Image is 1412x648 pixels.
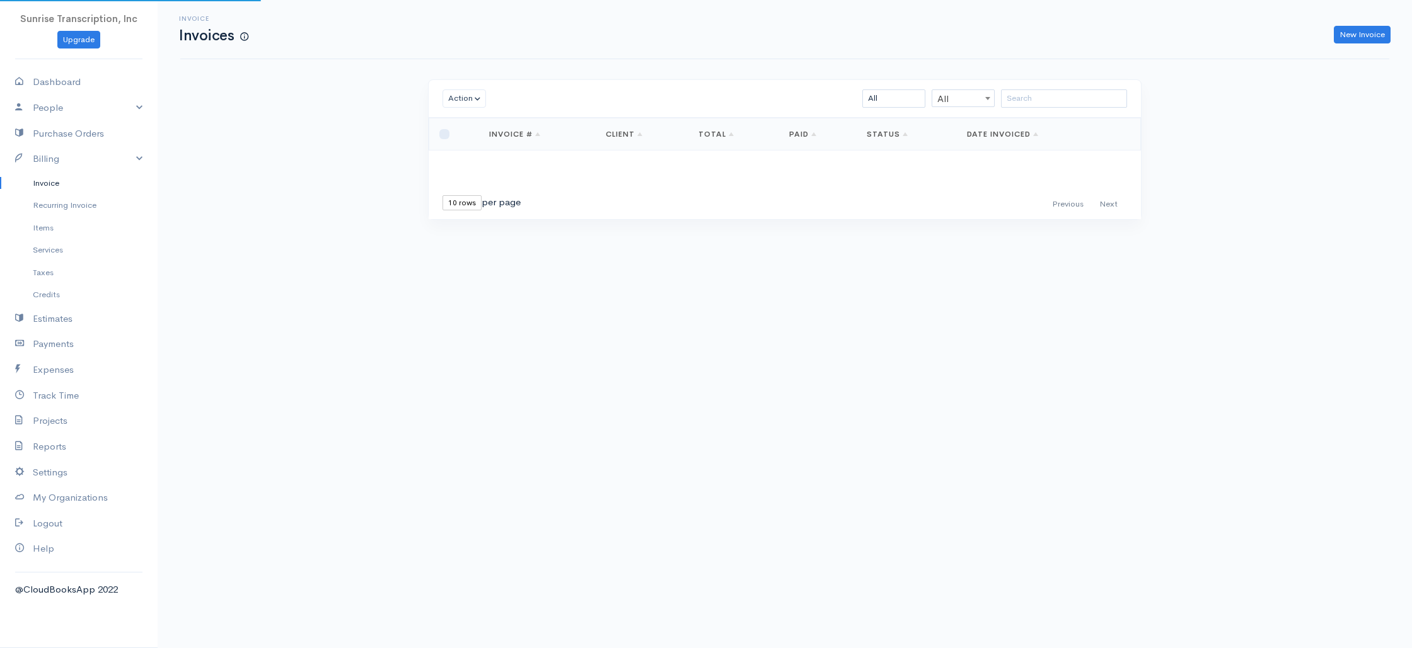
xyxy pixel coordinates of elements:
[15,583,142,597] div: @CloudBooksApp 2022
[967,129,1038,139] a: Date Invoiced
[240,31,248,42] span: How to create your first Invoice?
[932,90,994,108] span: All
[443,195,521,210] div: per page
[57,31,100,49] a: Upgrade
[179,15,248,22] h6: Invoice
[789,129,816,139] a: Paid
[1001,89,1127,108] input: Search
[489,129,540,139] a: Invoice #
[698,129,734,139] a: Total
[1334,26,1391,44] a: New Invoice
[443,89,486,108] button: Action
[20,13,137,25] span: Sunrise Transcription, Inc
[867,129,908,139] a: Status
[606,129,642,139] a: Client
[932,89,995,107] span: All
[179,28,248,43] h1: Invoices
